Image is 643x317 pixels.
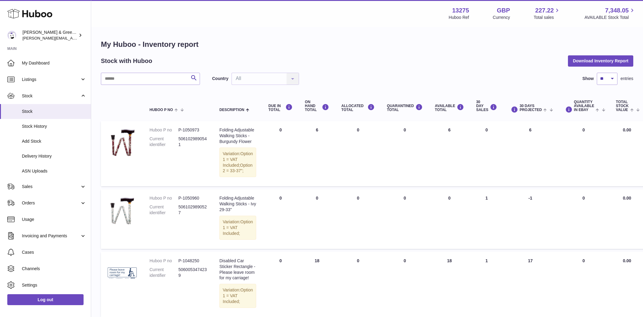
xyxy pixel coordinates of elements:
div: AVAILABLE Total [435,104,464,112]
span: 0.00 [623,127,631,132]
span: Total sales [534,15,561,20]
span: Cases [22,249,86,255]
td: 0 [262,189,299,249]
div: QUARANTINED Total [387,104,423,112]
div: [PERSON_NAME] & Green Ltd [22,30,77,41]
td: 0 [299,189,335,249]
span: 0.00 [623,196,631,200]
td: 18 [429,252,470,317]
span: ASN Uploads [22,168,86,174]
strong: GBP [497,6,510,15]
dd: 5061029890527 [178,204,207,216]
span: 30 DAYS PROJECTED [520,104,542,112]
h1: My Huboo - Inventory report [101,40,633,49]
td: 0 [335,121,381,186]
dt: Current identifier [150,136,178,148]
span: Sales [22,184,80,190]
div: ALLOCATED Total [341,104,375,112]
td: 0 [429,189,470,249]
div: 30 DAY SALES [476,100,497,112]
td: 0 [558,121,610,186]
dd: P-1048250 [178,258,207,264]
td: 0 [470,121,503,186]
a: Log out [7,294,84,305]
dt: Current identifier [150,267,178,278]
td: 0 [335,252,381,317]
span: AVAILABLE Stock Total [584,15,636,20]
label: Show [583,76,594,82]
span: Orders [22,200,80,206]
span: 0 [404,196,406,200]
label: Country [212,76,229,82]
div: Disabled Car Sticker Rectangle - Please leave room for my carriage! [219,258,256,281]
dd: P-1050960 [178,195,207,201]
span: 0 [404,127,406,132]
dt: Huboo P no [150,127,178,133]
td: 6 [429,121,470,186]
span: 0 [404,258,406,263]
h2: Stock with Huboo [101,57,152,65]
td: 0 [262,252,299,317]
dd: 5060053474239 [178,267,207,278]
img: product image [107,258,137,288]
td: 0 [335,189,381,249]
dd: P-1050973 [178,127,207,133]
td: -1 [503,189,558,249]
div: Folding Adjustable Walking Sticks - Ivy 29-33" [219,195,256,213]
td: 18 [299,252,335,317]
span: 7,348.05 [605,6,629,15]
dt: Current identifier [150,204,178,216]
span: Total stock value [616,100,629,112]
div: Huboo Ref [449,15,469,20]
span: Settings [22,282,86,288]
span: Quantity Available in eBay [574,100,594,112]
button: Download Inventory Report [568,55,633,66]
td: 0 [262,121,299,186]
span: My Dashboard [22,60,86,66]
span: Usage [22,217,86,222]
td: 0 [558,252,610,317]
dt: Huboo P no [150,195,178,201]
span: Add Stock [22,138,86,144]
div: Currency [493,15,510,20]
span: entries [621,76,633,82]
span: [PERSON_NAME][EMAIL_ADDRESS][DOMAIN_NAME] [22,36,122,40]
span: Option 1 = VAT Included; [223,287,253,304]
div: ON HAND Total [305,100,329,112]
span: Invoicing and Payments [22,233,80,239]
span: Channels [22,266,86,272]
span: 0.00 [623,258,631,263]
div: Variation: [219,284,256,308]
td: 1 [470,252,503,317]
strong: 13275 [452,6,469,15]
td: 1 [470,189,503,249]
div: DUE IN TOTAL [268,104,293,112]
span: Option 2 = 33-37"; [223,163,253,173]
div: Variation: [219,148,256,177]
span: Stock [22,109,86,114]
img: ellen@bluebadgecompany.co.uk [7,31,16,40]
td: 17 [503,252,558,317]
span: Listings [22,77,80,82]
span: Delivery History [22,153,86,159]
td: 6 [299,121,335,186]
span: 227.22 [535,6,554,15]
a: 227.22 Total sales [534,6,561,20]
a: 7,348.05 AVAILABLE Stock Total [584,6,636,20]
span: Option 1 = VAT Included; [223,219,253,236]
span: Stock [22,93,80,99]
div: Variation: [219,216,256,240]
span: Description [219,108,244,112]
span: Stock History [22,124,86,129]
td: 0 [558,189,610,249]
img: product image [107,127,137,158]
div: Folding Adjustable Walking Sticks - Burgundy Flower [219,127,256,145]
img: product image [107,195,137,226]
dt: Huboo P no [150,258,178,264]
td: 6 [503,121,558,186]
dd: 5061029890541 [178,136,207,148]
span: Huboo P no [150,108,173,112]
span: Option 1 = VAT Included; [223,151,253,168]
